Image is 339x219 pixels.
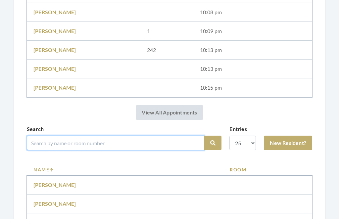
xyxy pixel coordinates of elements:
label: Search [27,125,44,133]
a: [PERSON_NAME] [33,9,76,15]
a: [PERSON_NAME] [33,28,76,34]
td: 10:13 pm [193,60,312,78]
a: Name [33,166,217,173]
a: [PERSON_NAME] [33,84,76,91]
a: Room [230,166,306,173]
td: 1 [140,22,193,41]
a: New Resident? [264,136,312,150]
a: [PERSON_NAME] [33,182,76,188]
a: [PERSON_NAME] [33,200,76,207]
td: 10:08 pm [193,3,312,22]
label: Entries [229,125,247,133]
a: View All Appointments [136,105,203,120]
td: 10:13 pm [193,41,312,60]
a: [PERSON_NAME] [33,47,76,53]
a: [PERSON_NAME] [33,66,76,72]
td: 10:09 pm [193,22,312,41]
input: Search by name or room number [27,136,204,150]
td: 242 [140,41,193,60]
td: 10:15 pm [193,78,312,97]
